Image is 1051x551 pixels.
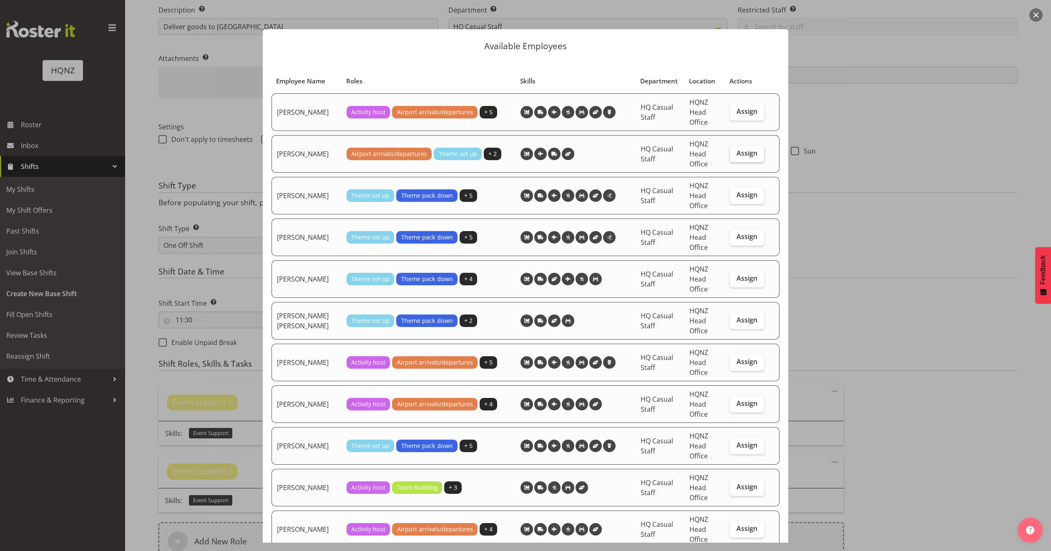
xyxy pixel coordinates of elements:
span: HQNZ Head Office [689,98,708,127]
span: Theme set up [351,191,390,200]
span: Theme pack down [401,316,453,325]
span: Airport arrivals/departures [397,525,473,534]
td: [PERSON_NAME] [272,93,342,131]
span: HQNZ Head Office [689,181,708,210]
div: Skills [520,76,631,86]
td: [PERSON_NAME] [272,260,342,298]
span: Assign [737,274,757,282]
span: Activity host [351,358,385,367]
td: [PERSON_NAME] [272,469,342,506]
span: HQNZ Head Office [689,515,708,544]
span: HQ Casual Staff [641,144,673,164]
span: HQ Casual Staff [641,186,673,205]
span: + 4 [464,274,473,284]
span: HQ Casual Staff [641,103,673,122]
div: Actions [729,76,764,86]
div: Employee Name [276,76,337,86]
span: Assign [737,441,757,449]
span: Airport arrivals/departures [397,358,473,367]
td: [PERSON_NAME] [PERSON_NAME] [272,302,342,340]
span: Airport arrivals/departures [397,400,473,409]
td: [PERSON_NAME] [272,219,342,256]
div: Department [640,76,679,86]
span: + 4 [484,525,493,534]
span: Team Building [397,483,437,492]
span: Assign [737,483,757,491]
span: Theme set up [439,149,477,159]
span: HQNZ Head Office [689,306,708,335]
span: HQNZ Head Office [689,223,708,252]
td: [PERSON_NAME] [272,385,342,423]
span: HQ Casual Staff [641,436,673,455]
span: + 3 [449,483,457,492]
span: HQ Casual Staff [641,520,673,539]
span: HQ Casual Staff [641,311,673,330]
span: Theme pack down [401,191,453,200]
span: Assign [737,107,757,116]
span: Activity host [351,483,385,492]
span: HQNZ Head Office [689,431,708,460]
span: Theme set up [351,316,390,325]
span: Assign [737,191,757,199]
span: Feedback [1039,255,1047,284]
span: Activity host [351,525,385,534]
span: Theme set up [351,441,390,450]
span: Theme pack down [401,274,453,284]
span: HQ Casual Staff [641,395,673,414]
span: HQ Casual Staff [641,353,673,372]
span: + 2 [488,149,497,159]
p: Available Employees [271,42,780,50]
div: Location [689,76,720,86]
span: Theme pack down [401,441,453,450]
span: HQNZ Head Office [689,473,708,502]
td: [PERSON_NAME] [272,511,342,548]
span: Assign [737,232,757,241]
span: + 2 [464,316,473,325]
span: HQNZ Head Office [689,348,708,377]
span: Activity host [351,400,385,409]
button: Feedback - Show survey [1035,247,1051,304]
img: help-xxl-2.png [1026,526,1034,534]
span: Assign [737,316,757,324]
span: Assign [737,524,757,533]
span: HQNZ Head Office [689,139,708,169]
span: + 5 [464,191,473,200]
span: + 5 [464,233,473,242]
span: HQ Casual Staff [641,228,673,247]
span: Theme set up [351,274,390,284]
span: + 5 [484,108,493,117]
span: HQ Casual Staff [641,269,673,289]
span: Activity host [351,108,385,117]
span: Airport arrivals/departures [351,149,427,159]
span: + 5 [484,358,493,367]
span: HQNZ Head Office [689,390,708,419]
span: Theme pack down [401,233,453,242]
span: Assign [737,399,757,408]
span: + 5 [464,441,473,450]
td: [PERSON_NAME] [272,177,342,214]
span: Assign [737,357,757,366]
div: Roles [346,76,510,86]
td: [PERSON_NAME] [272,344,342,381]
span: HQ Casual Staff [641,478,673,497]
span: Airport arrivals/departures [397,108,473,117]
span: + 4 [484,400,493,409]
span: Theme set up [351,233,390,242]
td: [PERSON_NAME] [272,135,342,173]
span: Assign [737,149,757,157]
span: HQNZ Head Office [689,264,708,294]
td: [PERSON_NAME] [272,427,342,465]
